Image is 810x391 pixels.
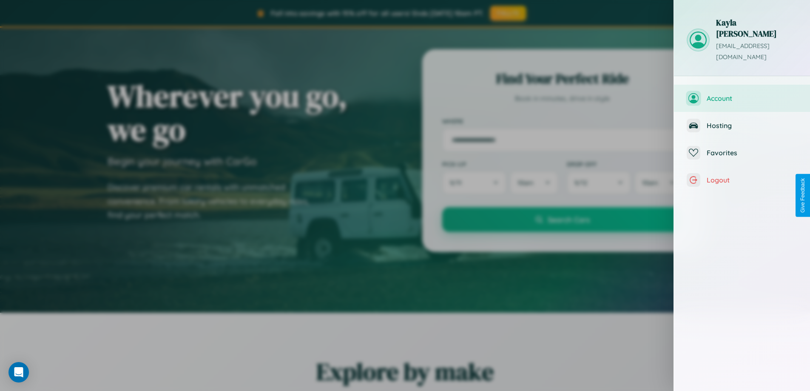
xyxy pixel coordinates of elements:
button: Hosting [674,112,810,139]
button: Logout [674,166,810,194]
span: Logout [707,176,797,184]
button: Account [674,85,810,112]
button: Favorites [674,139,810,166]
span: Hosting [707,121,797,130]
span: Favorites [707,148,797,157]
div: Give Feedback [800,178,806,213]
div: Open Intercom Messenger [9,362,29,382]
span: Account [707,94,797,103]
h3: Kayla [PERSON_NAME] [716,17,797,39]
p: [EMAIL_ADDRESS][DOMAIN_NAME] [716,41,797,63]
